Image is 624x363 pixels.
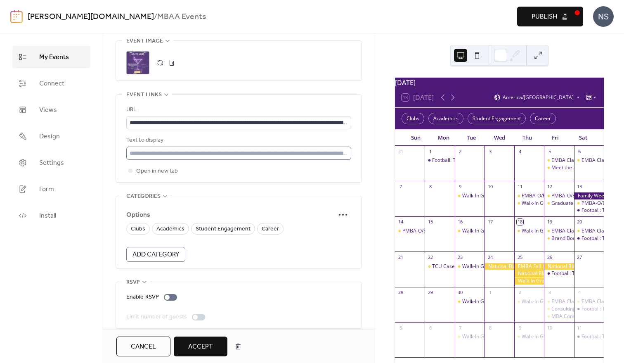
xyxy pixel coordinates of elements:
div: EMBA Class Weekend [544,298,574,305]
div: Student Engagement [468,113,526,124]
div: 10 [487,183,493,190]
div: Walk-In Graduate Advising (Virtual) [522,333,602,340]
img: logo [10,10,23,23]
div: Family Weekend [574,192,604,199]
div: 3 [546,289,553,296]
div: Tue [458,130,486,146]
div: PMBA-O/Energy/MSSC Class Weekend [574,200,604,207]
div: Meet the 2Y Masters [551,164,599,171]
div: Walk-In Graduate Advising (Virtual) [514,200,544,207]
span: Event image [126,36,163,46]
span: Accept [188,342,213,352]
a: Cancel [116,337,170,356]
div: Wed [485,130,513,146]
div: 5 [546,148,553,154]
span: My Events [39,52,69,62]
div: Walk-In Graduate Advising (Virtual) [462,228,542,235]
div: 31 [397,148,404,154]
div: 25 [517,254,523,260]
div: ; [126,51,149,74]
div: 1 [487,289,493,296]
div: 15 [427,219,433,225]
div: Football: TCU vs KSU [574,333,604,340]
div: 6 [577,148,583,154]
div: URL [126,105,350,115]
div: PMBA-O/Energy/MSSC Class Weekend [514,192,544,199]
div: 14 [397,219,404,225]
div: Football: TCU vs CU [574,306,604,313]
a: Settings [12,152,90,174]
span: Open in new tab [136,166,178,176]
div: Brand Boot Camp [551,235,592,242]
div: 9 [457,183,463,190]
span: Views [39,105,57,115]
div: Walk-In Graduate Advising (Virtual) [462,263,542,270]
span: Career [262,224,279,234]
div: PMBA-O/Energy/MSSC Class Weekend [402,228,491,235]
div: Consulting Club Panel [544,306,574,313]
div: Career [530,113,556,124]
div: EMBA Class Weekend [574,157,604,164]
div: 27 [577,254,583,260]
div: 26 [546,254,553,260]
div: EMBA Class Weekend [551,157,602,164]
span: Design [39,132,60,142]
div: EMBA Class Weekend [544,228,574,235]
a: [PERSON_NAME][DOMAIN_NAME] [28,9,154,25]
button: Publish [517,7,583,26]
div: Clubs [402,113,424,124]
span: Publish [532,12,557,22]
div: Meet the 2Y Masters [544,164,574,171]
div: Walk-In Graduate Advising (Virtual) [514,278,544,285]
div: Football: TCU @ UNC [425,157,454,164]
div: National Black MBA Career Expo [514,270,544,277]
div: 10 [546,325,553,331]
span: Add Category [132,250,179,260]
div: Walk-In Graduate Advising (Virtual) [462,298,542,305]
div: 7 [457,325,463,331]
div: 8 [427,183,433,190]
span: Event links [126,90,162,100]
button: Add Category [126,247,185,262]
div: 11 [517,183,523,190]
div: Limit number of guests [126,312,187,322]
div: Walk-In Graduate Advising (Virtual) [455,298,485,305]
span: Cancel [131,342,156,352]
div: 12 [546,183,553,190]
div: Football: TCU vs ACU [574,207,604,214]
a: Views [12,99,90,121]
div: Sat [569,130,597,146]
div: TCU Case Competitions X Consulting Club [432,263,528,270]
div: 8 [487,325,493,331]
div: Football: TCU @ ASU [544,270,574,277]
b: MBAA Events [157,9,206,25]
div: [DATE] [395,78,604,88]
div: Walk-In Graduate Advising (Virtual) [455,333,485,340]
div: Walk-In Graduate Advising (Virtual) [455,263,485,270]
div: 24 [487,254,493,260]
div: PMBA-O/Energy/MSSC Class Weekend [522,192,610,199]
div: 18 [517,219,523,225]
div: Academics [428,113,463,124]
span: Options [126,210,335,220]
div: 1 [427,148,433,154]
a: Form [12,178,90,200]
div: MBA Consulting Club Panel [544,313,574,320]
span: Academics [156,224,184,234]
span: Connect [39,79,64,89]
div: Walk-In Graduate Advising (Virtual) [514,228,544,235]
span: Clubs [131,224,145,234]
a: Connect [12,72,90,95]
div: 16 [457,219,463,225]
div: Mon [430,130,458,146]
div: NS [593,6,614,27]
div: Fri [541,130,570,146]
a: Design [12,125,90,147]
div: 19 [546,219,553,225]
div: Brand Boot Camp [544,235,574,242]
div: 7 [397,183,404,190]
span: Student Engagement [196,224,251,234]
div: National Black MBA Career Expo [485,263,514,270]
span: Form [39,185,54,195]
div: 30 [457,289,463,296]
